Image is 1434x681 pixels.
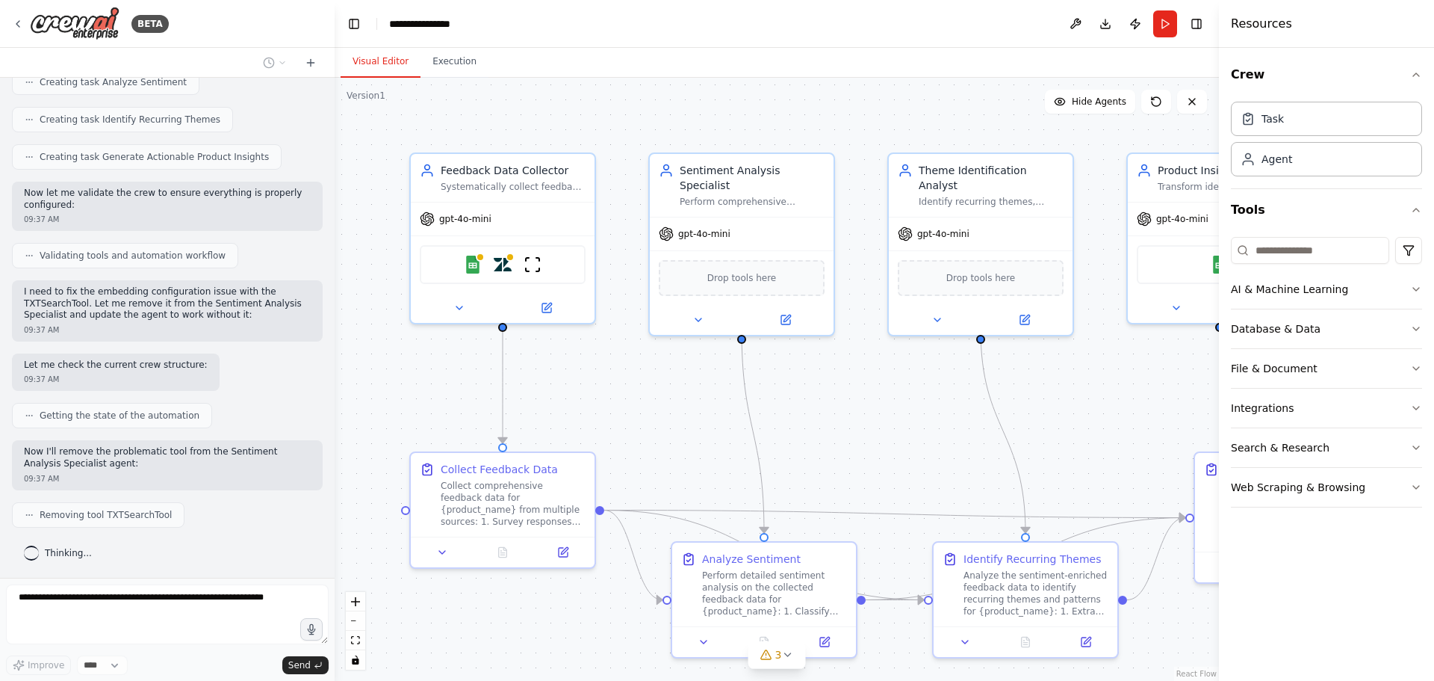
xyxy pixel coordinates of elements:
span: Creating task Generate Actionable Product Insights [40,151,269,163]
button: Visual Editor [341,46,420,78]
button: No output available [733,633,796,651]
img: Google Sheets [1211,256,1229,274]
div: Theme Identification Analyst [919,163,1064,193]
button: Execution [420,46,488,78]
button: Click to speak your automation idea [300,618,323,641]
span: Thinking... [45,547,92,559]
span: Hide Agents [1072,96,1126,108]
g: Edge from 6f620215-637f-4f07-9d71-d87892cd0f5a to d103996e-1d49-4744-8785-3905ff684a9c [734,329,772,533]
button: Open in side panel [504,299,589,317]
img: Logo [30,7,119,40]
button: Send [282,656,329,674]
p: I need to fix the embedding configuration issue with the TXTSearchTool. Let me remove it from the... [24,286,311,321]
div: Identify Recurring Themes [963,552,1102,567]
img: ScrapeWebsiteTool [524,256,541,274]
span: gpt-4o-mini [1156,213,1208,225]
div: Collect comprehensive feedback data for {product_name} from multiple sources: 1. Survey responses... [441,480,586,528]
button: Open in side panel [537,543,589,561]
g: Edge from d103996e-1d49-4744-8785-3905ff684a9c to 6daa8e89-4a72-4319-afdc-18c7bca4c02b [866,593,924,608]
g: Edge from a2764ba8-1a82-43b7-9055-cfb344dcfcd5 to cb43134a-2528-472d-a927-34e48883584a [1212,332,1294,443]
div: Sentiment Analysis Specialist [680,163,825,193]
button: Open in side panel [743,311,828,329]
button: zoom out [346,611,365,631]
span: Creating task Analyze Sentiment [40,76,187,88]
span: 3 [775,647,782,662]
div: Systematically collect feedback data from multiple sources including surveys from Google Sheets, ... [441,181,586,193]
p: Now let me validate the crew to ensure everything is properly configured: [24,188,311,211]
span: Validating tools and automation workflow [40,250,226,262]
button: Hide left sidebar [344,13,364,34]
div: Identify Recurring ThemesAnalyze the sentiment-enriched feedback data to identify recurring theme... [932,541,1119,659]
div: 09:37 AM [24,214,311,225]
div: Theme Identification AnalystIdentify recurring themes, patterns, and topics from analyzed feedbac... [887,152,1074,336]
button: Start a new chat [299,54,323,72]
button: Database & Data [1231,309,1422,348]
div: Sentiment Analysis SpecialistPerform comprehensive sentiment analysis on collected feedback data,... [648,152,835,336]
button: No output available [994,633,1058,651]
div: 09:37 AM [24,374,208,385]
button: Crew [1231,54,1422,96]
div: React Flow controls [346,592,365,670]
div: Tools [1231,231,1422,520]
div: Collect Feedback DataCollect comprehensive feedback data for {product_name} from multiple sources... [409,452,596,569]
g: Edge from d103996e-1d49-4744-8785-3905ff684a9c to cb43134a-2528-472d-a927-34e48883584a [866,511,1185,608]
img: Google Sheets [464,256,482,274]
div: Analyze Sentiment [702,552,801,567]
span: Getting the state of the automation [40,410,199,422]
button: File & Document [1231,349,1422,388]
button: Hide right sidebar [1186,13,1207,34]
div: BETA [131,15,169,33]
div: Feedback Data Collector [441,163,586,178]
div: Analyze the sentiment-enriched feedback data to identify recurring themes and patterns for {produ... [963,570,1108,617]
div: Product Insights Strategist [1158,163,1303,178]
button: AI & Machine Learning [1231,270,1422,309]
div: Version 1 [347,90,385,102]
button: Improve [6,656,71,675]
span: gpt-4o-mini [917,228,969,240]
span: Improve [28,659,64,671]
span: gpt-4o-mini [678,228,730,240]
a: React Flow attribution [1176,670,1217,678]
div: 09:37 AM [24,473,311,484]
span: gpt-4o-mini [439,213,491,225]
button: fit view [346,631,365,650]
button: Open in side panel [982,311,1067,329]
span: Creating task Identify Recurring Themes [40,114,220,126]
g: Edge from c0f0392f-ed94-45dc-8d5a-fafe4199554e to 50edf812-f31d-4b25-af38-e65fd8aaa360 [495,332,510,443]
div: Identify recurring themes, patterns, and topics from analyzed feedback data, categorizing issues ... [919,196,1064,208]
g: Edge from 50edf812-f31d-4b25-af38-e65fd8aaa360 to d103996e-1d49-4744-8785-3905ff684a9c [604,503,662,608]
div: Perform comprehensive sentiment analysis on collected feedback data, categorizing each piece of f... [680,196,825,208]
p: Let me check the current crew structure: [24,360,208,372]
span: Removing tool TXTSearchTool [40,509,172,521]
img: Zendesk [494,256,512,274]
h4: Resources [1231,15,1292,33]
span: Drop tools here [946,271,1016,286]
button: Search & Research [1231,428,1422,467]
button: zoom in [346,592,365,611]
button: toggle interactivity [346,650,365,670]
span: Send [288,659,311,671]
button: 3 [748,641,806,669]
button: Open in side panel [798,633,850,651]
p: Now I'll remove the problematic tool from the Sentiment Analysis Specialist agent: [24,446,311,469]
g: Edge from 55793d02-8bf2-4b6c-8dee-ab7b7e2f24e2 to 6daa8e89-4a72-4319-afdc-18c7bca4c02b [973,329,1033,533]
button: Tools [1231,189,1422,231]
div: Product Insights StrategistTransform identified themes and sentiment analysis into specific, prio... [1126,152,1313,324]
div: Transform identified themes and sentiment analysis into specific, prioritized, and actionable pro... [1158,181,1303,193]
div: Crew [1231,96,1422,188]
button: Hide Agents [1045,90,1135,114]
button: Open in side panel [1060,633,1111,651]
div: 09:37 AM [24,324,311,336]
div: Task [1261,111,1284,126]
div: Analyze SentimentPerform detailed sentiment analysis on the collected feedback data for {product_... [671,541,857,659]
button: Web Scraping & Browsing [1231,468,1422,507]
div: Collect Feedback Data [441,462,558,477]
button: No output available [471,543,535,561]
div: Feedback Data CollectorSystematically collect feedback data from multiple sources including surve... [409,152,596,324]
div: Agent [1261,152,1292,167]
g: Edge from 6daa8e89-4a72-4319-afdc-18c7bca4c02b to cb43134a-2528-472d-a927-34e48883584a [1127,511,1185,608]
div: Perform detailed sentiment analysis on the collected feedback data for {product_name}: 1. Classif... [702,570,847,617]
button: Integrations [1231,389,1422,428]
span: Drop tools here [707,271,777,286]
g: Edge from 50edf812-f31d-4b25-af38-e65fd8aaa360 to cb43134a-2528-472d-a927-34e48883584a [604,503,1185,526]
